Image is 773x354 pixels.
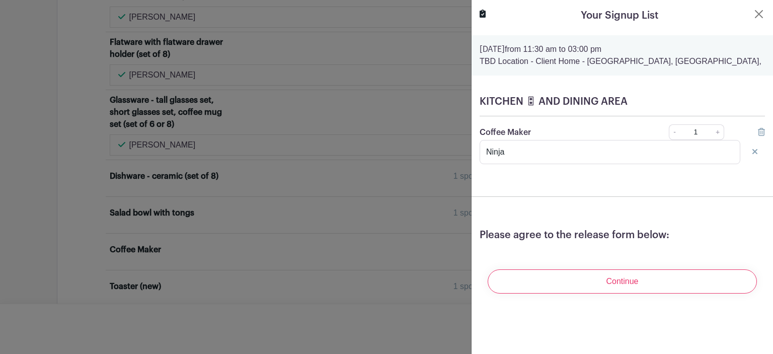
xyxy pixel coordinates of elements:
[480,96,765,108] h5: KITCHEN 🎛 AND DINING AREA
[480,55,765,67] p: TBD Location - Client Home - [GEOGRAPHIC_DATA], [GEOGRAPHIC_DATA],
[488,269,757,294] input: Continue
[480,229,765,241] h5: Please agree to the release form below:
[712,124,724,140] a: +
[480,126,641,138] p: Coffee Maker
[753,8,765,20] button: Close
[480,43,765,55] p: from 11:30 am to 03:00 pm
[480,140,740,164] input: Note
[669,124,680,140] a: -
[480,45,505,53] strong: [DATE]
[581,8,658,23] h5: Your Signup List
